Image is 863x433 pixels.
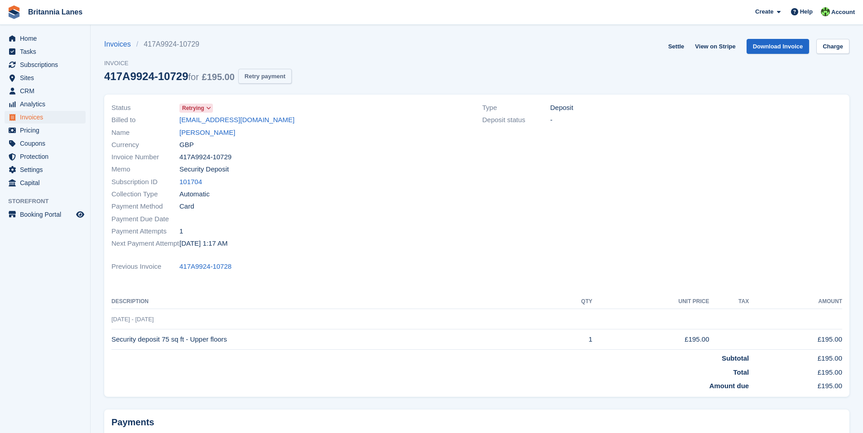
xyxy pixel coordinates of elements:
span: for [188,72,199,82]
span: Payment Method [111,201,179,212]
span: Protection [20,150,74,163]
span: Sites [20,71,74,84]
th: Tax [709,295,749,309]
div: 417A9924-10729 [104,70,235,82]
button: Retry payment [238,69,292,84]
time: 2025-08-22 00:17:36 UTC [179,238,227,249]
span: Next Payment Attempt [111,238,179,249]
span: Retrying [182,104,204,112]
span: Billed to [111,115,179,125]
span: Account [831,8,855,17]
span: Card [179,201,194,212]
a: menu [5,45,86,58]
a: Charge [816,39,849,54]
span: Memo [111,164,179,175]
span: Invoices [20,111,74,124]
span: Collection Type [111,189,179,200]
td: £195.00 [749,377,842,391]
span: Create [755,7,773,16]
a: Britannia Lanes [24,5,86,19]
span: GBP [179,140,194,150]
a: menu [5,176,86,189]
th: Description [111,295,550,309]
span: £195.00 [202,72,235,82]
span: Help [800,7,813,16]
th: Amount [749,295,842,309]
span: Coupons [20,137,74,150]
span: Subscription ID [111,177,179,187]
img: Robert Parr [821,7,830,16]
h2: Payments [111,417,842,428]
a: menu [5,150,86,163]
strong: Subtotal [722,354,749,362]
a: Download Invoice [747,39,810,54]
strong: Amount due [709,382,749,390]
td: £195.00 [749,350,842,364]
span: Settings [20,163,74,176]
a: Retrying [179,103,213,113]
strong: Total [733,368,749,376]
a: 417A9924-10728 [179,262,231,272]
span: Payment Attempts [111,226,179,237]
a: menu [5,98,86,110]
a: menu [5,58,86,71]
span: Deposit status [482,115,550,125]
a: Preview store [75,209,86,220]
span: Currency [111,140,179,150]
td: Security deposit 75 sq ft - Upper floors [111,329,550,350]
span: [DATE] - [DATE] [111,316,154,323]
span: Storefront [8,197,90,206]
a: [PERSON_NAME] [179,128,235,138]
th: QTY [550,295,593,309]
span: Pricing [20,124,74,137]
td: £195.00 [749,329,842,350]
span: 1 [179,226,183,237]
span: Home [20,32,74,45]
span: Security Deposit [179,164,229,175]
span: Tasks [20,45,74,58]
a: Settle [665,39,688,54]
nav: breadcrumbs [104,39,292,50]
span: Subscriptions [20,58,74,71]
td: £195.00 [749,364,842,378]
span: Automatic [179,189,210,200]
a: menu [5,111,86,124]
span: Invoice [104,59,292,68]
span: Name [111,128,179,138]
span: CRM [20,85,74,97]
a: menu [5,85,86,97]
img: stora-icon-8386f47178a22dfd0bd8f6a31ec36ba5ce8667c1dd55bd0f319d3a0aa187defe.svg [7,5,21,19]
span: Booking Portal [20,208,74,221]
span: Status [111,103,179,113]
span: Invoice Number [111,152,179,162]
span: Payment Due Date [111,214,179,224]
a: Invoices [104,39,136,50]
span: Analytics [20,98,74,110]
a: menu [5,208,86,221]
td: 1 [550,329,593,350]
a: menu [5,137,86,150]
a: View on Stripe [691,39,739,54]
a: menu [5,163,86,176]
th: Unit Price [593,295,709,309]
a: menu [5,32,86,45]
a: menu [5,71,86,84]
span: Previous Invoice [111,262,179,272]
a: menu [5,124,86,137]
span: Deposit [550,103,574,113]
span: - [550,115,553,125]
span: Capital [20,176,74,189]
a: [EMAIL_ADDRESS][DOMAIN_NAME] [179,115,294,125]
span: Type [482,103,550,113]
td: £195.00 [593,329,709,350]
a: 101704 [179,177,202,187]
span: 417A9924-10729 [179,152,231,162]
